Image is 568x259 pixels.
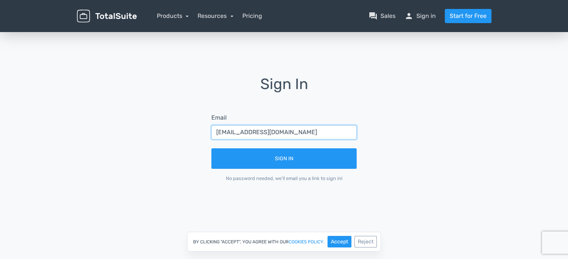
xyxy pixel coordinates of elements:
span: person [404,12,413,20]
button: Reject [354,236,377,247]
a: cookies policy [289,240,323,244]
a: Resources [198,12,233,19]
span: question_answer [369,12,378,20]
a: Products [157,12,189,19]
a: Start for Free [445,9,491,23]
a: personSign in [404,12,436,20]
a: question_answerSales [369,12,395,20]
h1: Sign In [201,76,367,103]
button: Sign In [211,148,357,169]
div: By clicking "Accept", you agree with our . [187,232,381,252]
label: Email [211,113,227,122]
img: TotalSuite for WordPress [77,10,137,23]
div: No password needed, we'll email you a link to sign in! [211,175,357,182]
a: Pricing [242,12,262,20]
button: Accept [328,236,351,247]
